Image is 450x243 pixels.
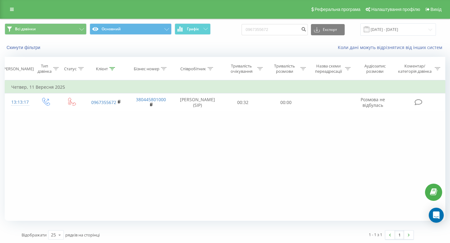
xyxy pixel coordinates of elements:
span: Всі дзвінки [15,27,36,32]
div: Тривалість очікування [227,63,256,74]
span: Графік [187,27,199,31]
div: Тип дзвінка [37,63,52,74]
input: Пошук за номером [242,24,308,35]
button: Скинути фільтри [5,45,43,50]
span: Налаштування профілю [371,7,420,12]
a: 0967355672 [91,99,116,105]
span: Відображати [22,232,47,238]
a: 1 [395,231,404,239]
button: Всі дзвінки [5,23,87,35]
div: Open Intercom Messenger [429,208,444,223]
div: Аудіозапис розмови [358,63,392,74]
div: 1 - 1 з 1 [369,231,382,238]
div: Тривалість розмови [270,63,299,74]
td: 00:32 [222,93,265,112]
div: Статус [64,66,77,72]
td: [PERSON_NAME] (SIP) [173,93,222,112]
a: Коли дані можуть відрізнятися вiд інших систем [338,44,445,50]
div: Бізнес номер [134,66,159,72]
td: Четвер, 11 Вересня 2025 [5,81,445,93]
span: Реферальна програма [315,7,361,12]
a: 380445801000 [136,97,166,102]
div: Коментар/категорія дзвінка [397,63,433,74]
div: Співробітник [180,66,206,72]
div: Назва схеми переадресації [313,63,343,74]
span: рядків на сторінці [65,232,100,238]
button: Графік [175,23,211,35]
div: 25 [51,232,56,238]
button: Експорт [311,24,345,35]
button: Основний [90,23,172,35]
div: [PERSON_NAME] [2,66,34,72]
span: Вихід [431,7,442,12]
td: 00:00 [264,93,307,112]
span: Розмова не відбулась [361,97,385,108]
div: 13:13:17 [11,96,26,108]
div: Клієнт [96,66,108,72]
